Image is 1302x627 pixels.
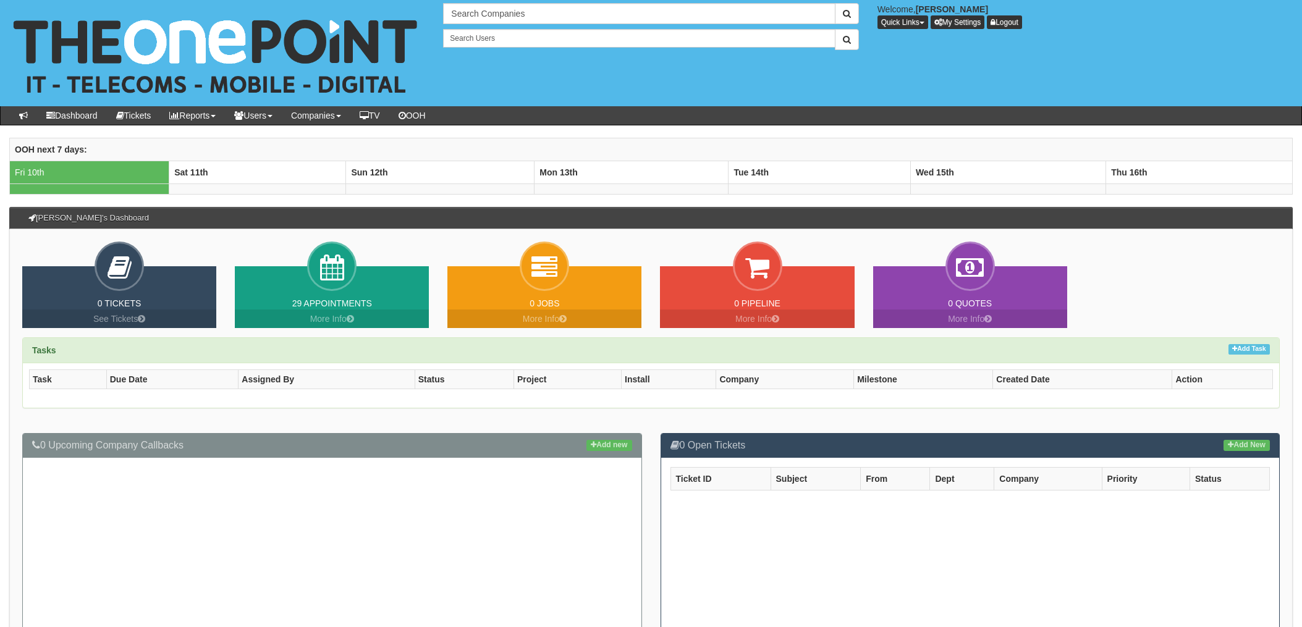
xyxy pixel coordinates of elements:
th: Ticket ID [670,467,771,490]
th: Mon 13th [535,161,729,183]
div: Welcome, [868,3,1302,29]
th: Sun 12th [346,161,535,183]
a: Reports [160,106,225,125]
input: Search Companies [443,3,835,24]
a: 29 Appointments [292,298,372,308]
th: Company [994,467,1102,490]
a: Dashboard [37,106,107,125]
th: Project [514,370,621,389]
a: More Info [660,309,854,328]
h3: 0 Open Tickets [670,440,1270,451]
th: Tue 14th [729,161,910,183]
th: From [861,467,930,490]
th: Action [1172,370,1273,389]
a: 0 Jobs [530,298,559,308]
a: Add new [586,440,632,451]
th: OOH next 7 days: [10,138,1293,161]
a: 0 Pipeline [734,298,780,308]
button: Quick Links [877,15,928,29]
a: OOH [389,106,435,125]
th: Status [1190,467,1269,490]
a: Companies [282,106,350,125]
td: Fri 10th [10,161,169,183]
h3: [PERSON_NAME]'s Dashboard [22,208,155,229]
th: Status [415,370,514,389]
a: More Info [447,309,641,328]
th: Created Date [993,370,1172,389]
a: More Info [235,309,429,328]
h3: 0 Upcoming Company Callbacks [32,440,632,451]
th: Sat 11th [169,161,346,183]
th: Install [622,370,716,389]
th: Subject [771,467,861,490]
th: Company [716,370,854,389]
b: [PERSON_NAME] [916,4,988,14]
th: Milestone [854,370,993,389]
strong: Tasks [32,345,56,355]
th: Dept [930,467,994,490]
a: 0 Quotes [948,298,992,308]
a: 0 Tickets [98,298,142,308]
a: Add Task [1228,344,1270,355]
a: My Settings [931,15,985,29]
input: Search Users [443,29,835,48]
th: Task [30,370,107,389]
th: Thu 16th [1106,161,1293,183]
a: Tickets [107,106,161,125]
a: See Tickets [22,309,216,328]
a: Add New [1224,440,1270,451]
a: Logout [987,15,1022,29]
a: More Info [873,309,1067,328]
th: Due Date [106,370,239,389]
a: Users [225,106,282,125]
th: Assigned By [239,370,415,389]
th: Wed 15th [910,161,1105,183]
th: Priority [1102,467,1190,490]
a: TV [350,106,389,125]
